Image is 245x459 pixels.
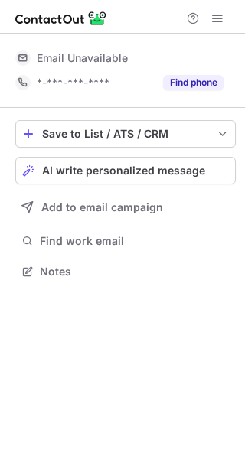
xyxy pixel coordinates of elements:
[15,230,236,252] button: Find work email
[15,9,107,28] img: ContactOut v5.3.10
[42,164,205,177] span: AI write personalized message
[15,261,236,282] button: Notes
[163,75,224,90] button: Reveal Button
[40,265,230,278] span: Notes
[15,157,236,184] button: AI write personalized message
[41,201,163,213] span: Add to email campaign
[15,120,236,148] button: save-profile-one-click
[37,51,128,65] span: Email Unavailable
[42,128,209,140] div: Save to List / ATS / CRM
[15,194,236,221] button: Add to email campaign
[40,234,230,248] span: Find work email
